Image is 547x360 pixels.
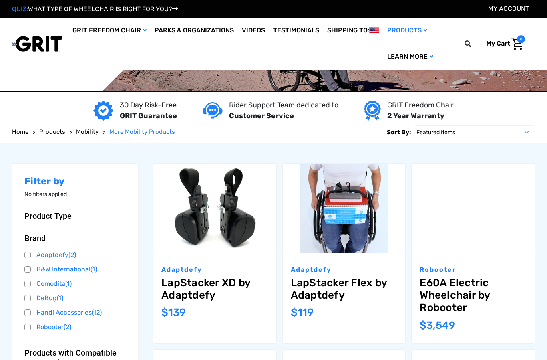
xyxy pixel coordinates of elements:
[323,18,383,44] a: Shipping To:
[76,127,99,137] a: Mobility
[90,265,97,273] span: (1)
[12,5,28,13] span: QUIZ:
[480,35,525,52] a: Cart with 0 items
[120,100,177,111] p: 30 Day Risk-Free
[39,128,65,136] span: Products
[24,233,46,243] span: Brand
[387,100,454,111] p: GRIT Freedom Chair
[291,306,314,319] span: $119
[269,18,323,44] a: Testimonials
[24,307,126,319] a: Handi Accessories(12)
[229,100,338,111] p: Rider Support Team dedicated to
[24,249,126,261] a: Adaptdefy(2)
[64,323,71,331] span: (2)
[412,164,535,253] a: E60A Electric Wheelchair by Robooter,$3,549.00
[488,5,529,12] a: Account
[420,277,527,314] a: E60A Electric Wheelchair by Robooter,$3,549.00
[420,319,455,332] span: $3,549
[517,35,525,43] span: 0
[486,40,510,47] span: My Cart
[364,101,380,121] img: Year warranty
[24,211,126,221] button: Product Type
[283,164,406,253] a: LapStacker Flex by Adaptdefy,$119.00
[39,127,65,137] a: Products
[161,265,268,275] p: Adaptdefy
[12,127,28,137] a: Home
[24,278,126,290] a: Comodita(1)
[238,18,269,44] a: Videos
[291,277,398,301] a: LapStacker Flex by Adaptdefy,$119.00
[420,265,527,275] p: Robooter
[161,306,186,319] span: $139
[153,164,276,253] a: LapStacker XD by Adaptdefy,$139.00
[151,18,238,44] a: Parks & Organizations
[387,111,444,120] strong: 2 Year Warranty
[203,102,223,119] img: Customer service
[24,190,126,198] p: No filters applied
[511,38,523,50] img: Cart
[68,18,151,44] a: GRIT Freedom Chair
[76,128,99,136] span: Mobility
[93,101,113,121] img: GRIT Guarantee
[369,26,379,36] img: us.png
[468,35,480,52] input: Search
[109,128,175,136] span: More Mobility Products
[12,128,28,136] span: Home
[120,111,177,120] strong: GRIT Guarantee
[283,164,406,253] img: LapStacker Flex by Adaptdefy
[12,5,178,13] a: QUIZ:WHAT TYPE OF WHEELCHAIR IS RIGHT FOR YOU?
[24,263,126,275] a: B&W International(1)
[24,211,72,221] span: Product Type
[383,18,431,44] a: Products
[68,251,76,259] span: (2)
[412,164,535,253] img: E60A Electric Wheelchair by Robooter
[12,36,62,52] img: GRIT All-Terrain Wheelchair and Mobility Equipment
[24,233,126,243] button: Brand
[24,292,126,304] a: DeBug(1)
[161,277,268,301] a: LapStacker XD by Adaptdefy,$139.00
[153,164,276,253] img: LapStacker XD by Adaptdefy
[92,309,102,316] span: (12)
[291,265,398,275] p: Adaptdefy
[57,294,63,302] span: (1)
[387,125,411,139] label: Sort By:
[229,111,294,120] strong: Customer Service
[24,176,126,187] h2: Filter by
[383,44,437,70] a: Learn More
[65,280,72,287] span: (1)
[109,127,175,137] a: More Mobility Products
[24,321,126,333] a: Robooter(2)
